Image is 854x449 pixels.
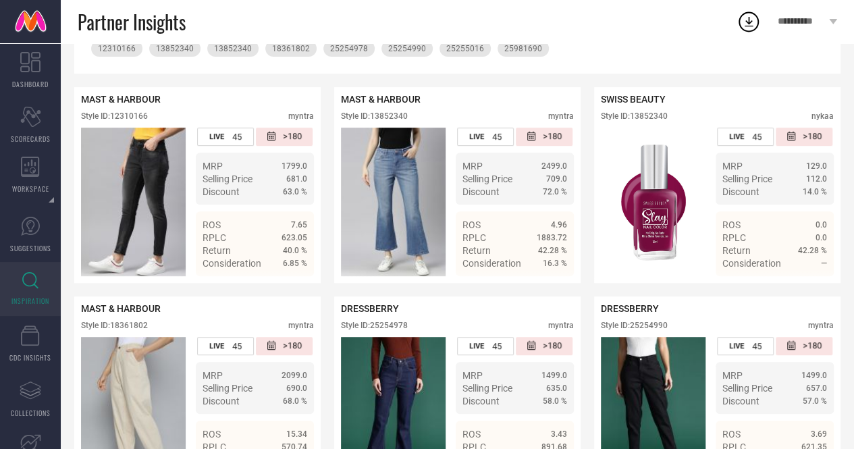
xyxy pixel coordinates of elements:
span: ROS [722,219,741,230]
span: 690.0 [286,384,307,393]
a: Details [263,282,307,293]
span: RPLC [722,232,746,243]
span: DRESSBERRY [341,303,399,314]
span: >180 [803,340,822,352]
span: 45 [492,132,502,142]
span: 16.3 % [543,259,567,268]
span: Return [462,245,491,256]
img: Style preview image [81,128,186,276]
span: Selling Price [203,383,252,394]
span: MRP [722,370,743,381]
span: WORKSPACE [12,184,49,194]
span: RPLC [462,232,486,243]
span: Details [797,282,827,293]
span: 635.0 [546,384,567,393]
span: 1883.72 [537,233,567,242]
span: 45 [752,341,762,351]
span: MAST & HARBOUR [81,303,161,314]
span: ROS [203,219,221,230]
span: Selling Price [722,383,772,394]
div: Style ID: 25254990 [601,321,668,330]
span: LIVE [469,342,484,350]
span: 1499.0 [541,371,567,380]
span: LIVE [729,132,744,141]
span: 42.28 % [798,246,827,255]
span: Details [277,282,307,293]
span: 0.0 [816,220,827,230]
span: DASHBOARD [12,79,49,89]
span: Selling Price [462,174,512,184]
span: 45 [492,341,502,351]
span: 7.65 [291,220,307,230]
div: Click to view image [81,128,186,276]
span: ROS [462,219,481,230]
div: Number of days the style has been live on the platform [197,128,254,146]
span: >180 [803,131,822,142]
span: 623.05 [282,233,307,242]
span: MRP [203,161,223,171]
span: >180 [543,340,562,352]
span: Partner Insights [78,8,186,36]
span: 45 [232,341,242,351]
span: 25254978 [330,44,368,53]
img: Style preview image [341,128,446,276]
span: 14.0 % [803,187,827,196]
span: 13852340 [156,44,194,53]
span: 657.0 [806,384,827,393]
span: 3.43 [551,429,567,439]
span: 45 [232,132,242,142]
span: 58.0 % [543,396,567,406]
span: Details [537,282,567,293]
span: 25981690 [504,44,542,53]
div: Click to view image [601,128,705,276]
span: 45 [752,132,762,142]
span: MRP [722,161,743,171]
a: Details [783,282,827,293]
div: myntra [548,321,574,330]
div: Open download list [737,9,761,34]
span: RPLC [203,232,226,243]
div: myntra [548,111,574,121]
div: Style ID: 18361802 [81,321,148,330]
span: >180 [283,131,302,142]
div: Number of days since the style was first listed on the platform [776,337,832,355]
span: INSPIRATION [11,296,49,306]
div: Number of days since the style was first listed on the platform [256,337,313,355]
div: myntra [288,321,314,330]
span: 12310166 [98,44,136,53]
div: Number of days the style has been live on the platform [457,128,514,146]
span: 0.0 [816,233,827,242]
span: Selling Price [462,383,512,394]
span: 1799.0 [282,161,307,171]
span: Discount [462,396,500,406]
span: MAST & HARBOUR [341,94,421,105]
span: 129.0 [806,161,827,171]
div: Number of days since the style was first listed on the platform [256,128,313,146]
span: Discount [203,396,240,406]
div: Number of days the style has been live on the platform [197,337,254,355]
span: COLLECTIONS [11,408,51,418]
div: Number of days since the style was first listed on the platform [516,337,572,355]
span: >180 [543,131,562,142]
span: 709.0 [546,174,567,184]
div: Number of days the style has been live on the platform [717,128,774,146]
img: Style preview image [601,128,705,276]
div: Style ID: 13852340 [341,111,408,121]
span: >180 [283,340,302,352]
span: Discount [722,396,759,406]
span: 68.0 % [283,396,307,406]
a: Details [523,282,567,293]
span: Discount [462,186,500,197]
span: LIVE [209,342,224,350]
span: MRP [203,370,223,381]
span: 40.0 % [283,246,307,255]
span: 25254990 [388,44,426,53]
span: Selling Price [722,174,772,184]
div: myntra [288,111,314,121]
span: MAST & HARBOUR [81,94,161,105]
span: 25255016 [446,44,484,53]
span: 18361802 [272,44,310,53]
span: ROS [722,429,741,440]
span: 4.96 [551,220,567,230]
span: 57.0 % [803,396,827,406]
